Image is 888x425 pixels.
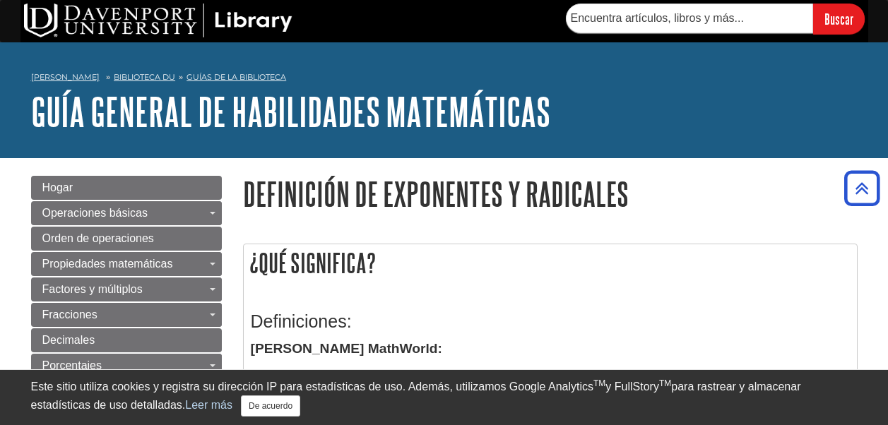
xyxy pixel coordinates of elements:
h2: ¿Qué significa? [244,244,857,282]
a: Porcentajes [31,354,222,378]
a: Orden de operaciones [31,227,222,251]
span: Orden de operaciones [42,232,154,244]
input: Buscar [813,4,865,34]
a: Decimales [31,328,222,352]
a: Hogar [31,176,222,200]
a: Biblioteca DU [114,72,175,82]
a: Leer más [185,399,232,411]
span: Porcentajes [42,359,102,371]
a: [PERSON_NAME] [31,71,100,83]
strong: [PERSON_NAME] MathWorld: [251,341,442,356]
a: Guías de la biblioteca [187,72,286,82]
input: Encuentra artículos, libros y más... [566,4,813,33]
a: Guía general de habilidades matemáticas [31,90,550,133]
a: Factores y múltiplos [31,277,222,301]
span: Factores y múltiplos [42,283,143,295]
span: Operaciones básicas [42,207,148,219]
a: Propiedades matemáticas [31,252,222,276]
nav: pan rallado [31,68,858,90]
span: Decimales [42,334,95,346]
button: Cerrar [241,395,300,417]
img: Biblioteca DU [24,4,292,37]
font: y FullStory [605,381,659,393]
span: Propiedades matemáticas [42,258,173,270]
sup: TM [659,378,671,388]
b: p [507,368,516,383]
h3: Definiciones: [251,311,850,332]
span: Fracciones [42,309,97,321]
a: Operaciones básicas [31,201,222,225]
font: - Un exponente es la potencia en una expresión de la forma [251,368,692,383]
a: Volver al principio [839,179,884,198]
a: Fracciones [31,303,222,327]
span: Hogar [42,181,73,193]
b: Exponentes [251,368,328,383]
form: Searches DU Library's articles, books, and more [566,4,865,34]
sup: TM [593,378,605,388]
font: Este sitio utiliza cookies y registra su dirección IP para estadísticas de uso. Además, utilizamo... [31,381,594,393]
h1: Definición de exponentes y radicales [243,176,858,212]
